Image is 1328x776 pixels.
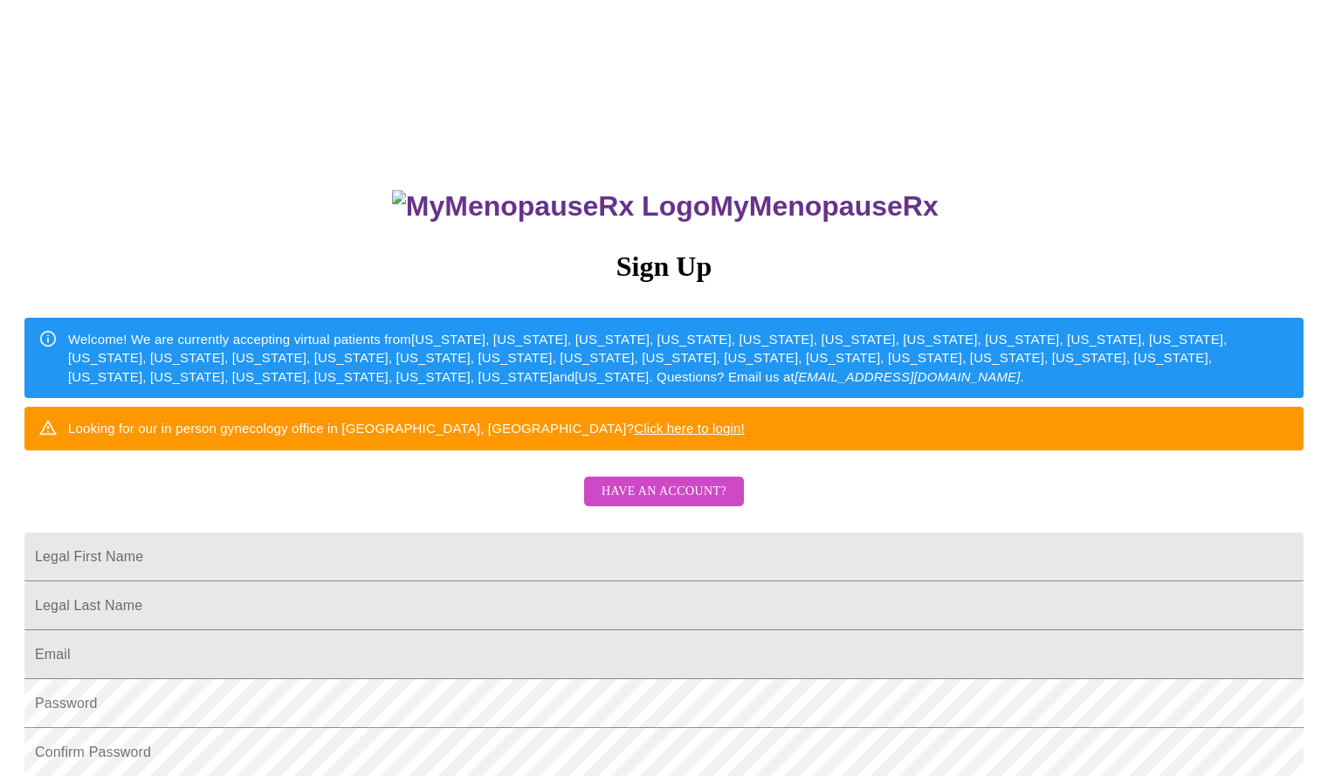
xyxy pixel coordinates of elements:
a: Click here to login! [634,421,745,436]
h3: MyMenopauseRx [27,190,1304,223]
em: [EMAIL_ADDRESS][DOMAIN_NAME] [795,369,1021,384]
a: Have an account? [580,495,748,510]
div: Welcome! We are currently accepting virtual patients from [US_STATE], [US_STATE], [US_STATE], [US... [68,323,1290,393]
button: Have an account? [584,477,744,507]
div: Looking for our in person gynecology office in [GEOGRAPHIC_DATA], [GEOGRAPHIC_DATA]? [68,412,745,444]
span: Have an account? [602,481,726,503]
img: MyMenopauseRx Logo [392,190,710,223]
h3: Sign Up [24,251,1304,283]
